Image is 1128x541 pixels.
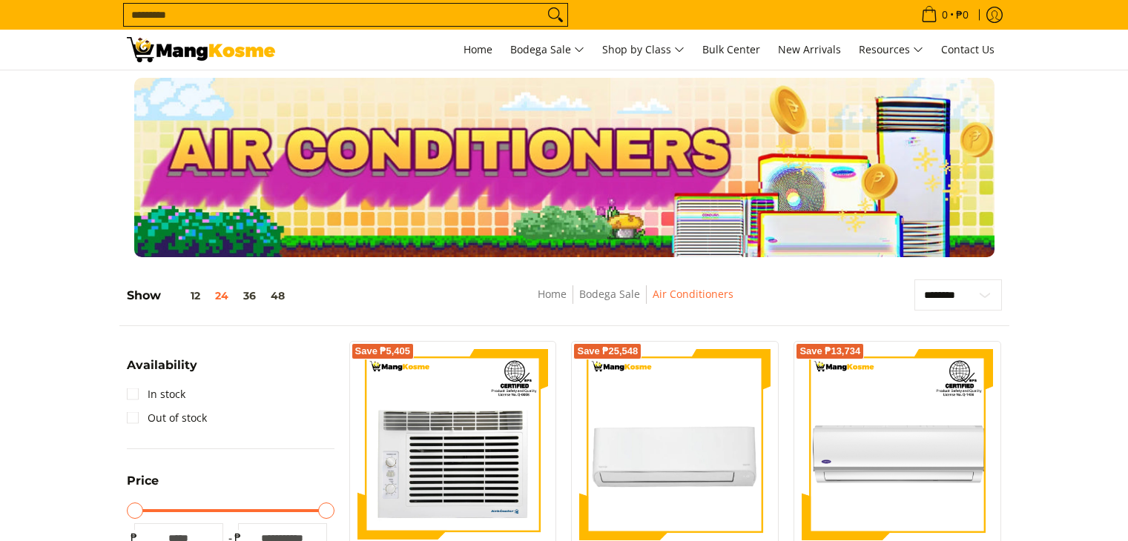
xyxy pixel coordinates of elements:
span: Price [127,475,159,487]
img: Kelvinator 0.75 HP Deluxe Eco, Window-Type Air Conditioner (Class A) [357,349,549,540]
nav: Breadcrumbs [429,285,841,319]
summary: Open [127,359,197,382]
a: Resources [851,30,931,70]
span: Save ₱5,405 [355,347,411,356]
a: Out of stock [127,406,207,430]
button: 12 [161,290,208,302]
a: Home [538,287,567,301]
span: Resources [859,41,923,59]
span: Save ₱13,734 [799,347,860,356]
span: Shop by Class [602,41,685,59]
span: ₱0 [954,10,971,20]
button: Search [544,4,567,26]
img: Carrier 1.0 HP Optima 3 R32 Split-Type Non-Inverter Air Conditioner (Class A) [802,349,993,540]
a: New Arrivals [771,30,848,70]
a: Bodega Sale [503,30,592,70]
a: Bulk Center [695,30,768,70]
a: Shop by Class [595,30,692,70]
span: Bulk Center [702,42,760,56]
span: Save ₱25,548 [577,347,638,356]
button: 36 [236,290,263,302]
a: In stock [127,382,185,406]
span: Bodega Sale [510,41,584,59]
nav: Main Menu [290,30,1002,70]
span: Availability [127,359,197,371]
span: • [917,7,973,23]
button: 48 [263,290,292,302]
a: Bodega Sale [579,287,640,301]
a: Home [456,30,500,70]
a: Contact Us [934,30,1002,70]
img: Toshiba 2 HP New Model Split-Type Inverter Air Conditioner (Class A) [579,349,771,540]
summary: Open [127,475,159,498]
span: New Arrivals [778,42,841,56]
button: 24 [208,290,236,302]
a: Air Conditioners [653,287,733,301]
span: Home [464,42,492,56]
img: Bodega Sale Aircon l Mang Kosme: Home Appliances Warehouse Sale [127,37,275,62]
span: 0 [940,10,950,20]
span: Contact Us [941,42,995,56]
h5: Show [127,288,292,303]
